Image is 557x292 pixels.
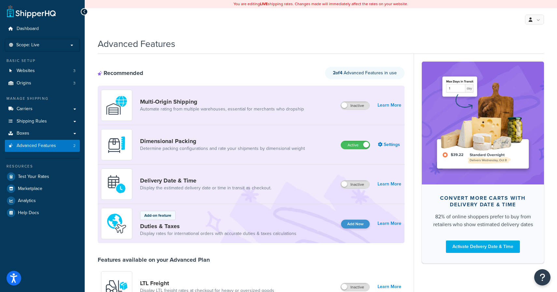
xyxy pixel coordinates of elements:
[5,183,80,195] a: Marketplace
[5,207,80,219] a: Help Docs
[17,143,56,149] span: Advanced Features
[17,119,47,124] span: Shipping Rules
[17,26,39,32] span: Dashboard
[140,223,296,230] a: Duties & Taxes
[5,65,80,77] a: Websites3
[140,98,304,105] a: Multi-Origin Shipping
[378,101,401,110] a: Learn More
[5,164,80,169] div: Resources
[144,212,171,218] p: Add-on feature
[341,283,369,291] label: Inactive
[5,171,80,182] a: Test Your Rates
[378,282,401,291] a: Learn More
[105,94,128,117] img: WatD5o0RtDAAAAAElFTkSuQmCC
[18,174,49,180] span: Test Your Rates
[105,173,128,196] img: gfkeb5ejjkALwAAAABJRU5ErkJggg==
[5,65,80,77] li: Websites
[446,241,520,253] a: Activate Delivery Date & Time
[73,68,76,74] span: 3
[432,71,534,174] img: feature-image-ddt-36eae7f7280da8017bfb280eaccd9c446f90b1fe08728e4019434db127062ab4.png
[341,141,370,149] label: Active
[18,198,36,204] span: Analytics
[5,58,80,64] div: Basic Setup
[341,102,369,109] label: Inactive
[17,131,29,136] span: Boxes
[17,80,31,86] span: Origins
[98,37,175,50] h1: Advanced Features
[98,69,143,77] div: Recommended
[341,220,370,228] button: Add Now
[73,143,76,149] span: 2
[5,127,80,139] a: Boxes
[5,77,80,89] a: Origins3
[5,140,80,152] a: Advanced Features2
[17,106,33,112] span: Carriers
[5,140,80,152] li: Advanced Features
[140,280,274,287] a: LTL Freight
[140,138,305,145] a: Dimensional Packing
[18,210,39,216] span: Help Docs
[432,195,534,208] div: Convert more carts with delivery date & time
[378,219,401,228] a: Learn More
[333,69,342,76] strong: 2 of 4
[5,103,80,115] a: Carriers
[341,181,369,188] label: Inactive
[105,133,128,156] img: DTVBYsAAAAAASUVORK5CYII=
[140,145,305,152] a: Determine packing configurations and rate your shipments by dimensional weight
[432,213,534,228] div: 82% of online shoppers prefer to buy from retailers who show estimated delivery dates
[5,23,80,35] a: Dashboard
[105,212,128,235] img: icon-duo-feat-landed-cost-7136b061.png
[140,106,304,112] a: Automate rating from multiple warehouses, essential for merchants who dropship
[16,42,39,48] span: Scope: Live
[534,269,550,285] button: Open Resource Center
[378,140,401,149] a: Settings
[378,180,401,189] a: Learn More
[260,1,268,7] b: LIVE
[18,186,42,192] span: Marketplace
[333,69,397,76] span: Advanced Features in use
[5,115,80,127] a: Shipping Rules
[140,230,296,237] a: Display rates for international orders with accurate duties & taxes calculations
[140,185,271,191] a: Display the estimated delivery date or time in transit as checkout.
[140,177,271,184] a: Delivery Date & Time
[17,68,35,74] span: Websites
[5,77,80,89] li: Origins
[98,256,210,263] div: Features available on your Advanced Plan
[5,195,80,207] a: Analytics
[73,80,76,86] span: 3
[5,96,80,101] div: Manage Shipping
